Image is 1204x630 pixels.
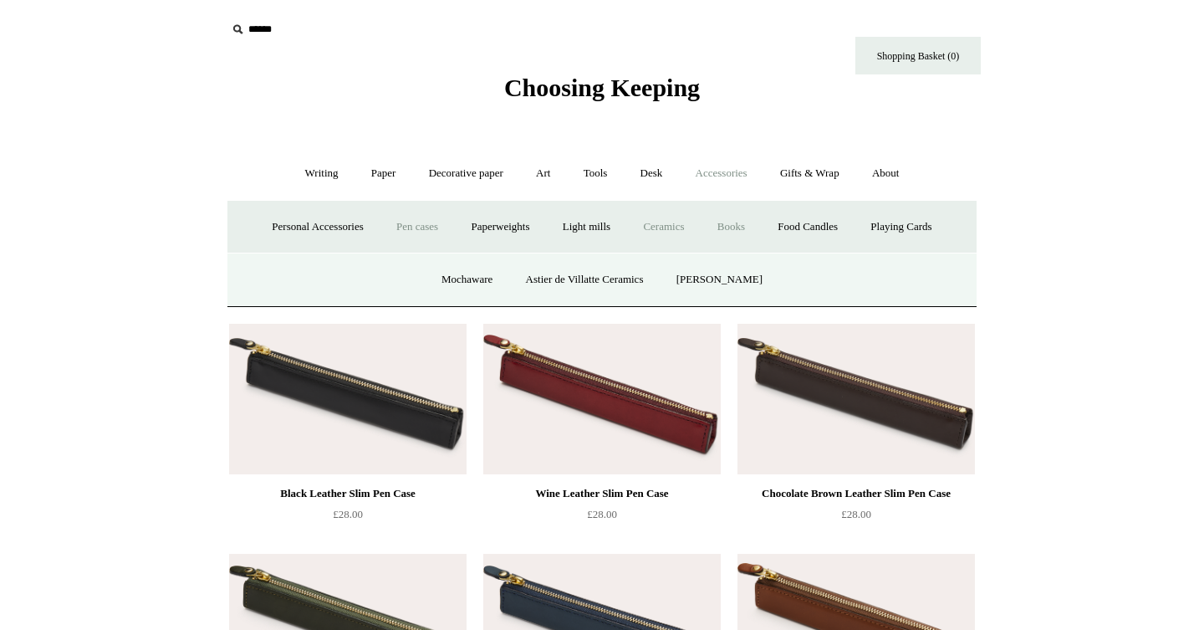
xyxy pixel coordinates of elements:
[511,258,659,302] a: Astier de Villatte Ceramics
[229,324,467,474] img: Black Leather Slim Pen Case
[857,151,915,196] a: About
[483,324,721,474] img: Wine Leather Slim Pen Case
[742,484,971,504] div: Chocolate Brown Leather Slim Pen Case
[483,324,721,474] a: Wine Leather Slim Pen Case Wine Leather Slim Pen Case
[548,205,625,249] a: Light mills
[356,151,411,196] a: Paper
[855,37,981,74] a: Shopping Basket (0)
[628,205,699,249] a: Ceramics
[229,324,467,474] a: Black Leather Slim Pen Case Black Leather Slim Pen Case
[681,151,763,196] a: Accessories
[290,151,354,196] a: Writing
[737,324,975,474] img: Chocolate Brown Leather Slim Pen Case
[257,205,378,249] a: Personal Accessories
[233,484,462,504] div: Black Leather Slim Pen Case
[456,205,544,249] a: Paperweights
[504,74,700,101] span: Choosing Keeping
[841,508,871,520] span: £28.00
[483,484,721,552] a: Wine Leather Slim Pen Case £28.00
[504,87,700,99] a: Choosing Keeping
[625,151,678,196] a: Desk
[661,258,778,302] a: [PERSON_NAME]
[763,205,853,249] a: Food Candles
[381,205,453,249] a: Pen cases
[333,508,363,520] span: £28.00
[414,151,518,196] a: Decorative paper
[737,324,975,474] a: Chocolate Brown Leather Slim Pen Case Chocolate Brown Leather Slim Pen Case
[855,205,946,249] a: Playing Cards
[737,484,975,552] a: Chocolate Brown Leather Slim Pen Case £28.00
[487,484,717,504] div: Wine Leather Slim Pen Case
[587,508,617,520] span: £28.00
[426,258,508,302] a: Mochaware
[569,151,623,196] a: Tools
[229,484,467,552] a: Black Leather Slim Pen Case £28.00
[521,151,565,196] a: Art
[702,205,760,249] a: Books
[765,151,855,196] a: Gifts & Wrap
